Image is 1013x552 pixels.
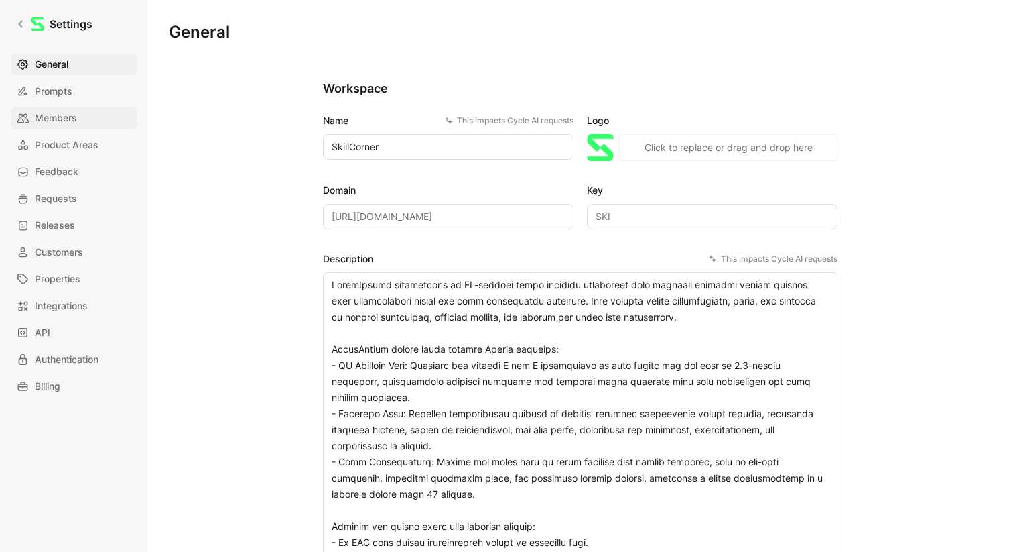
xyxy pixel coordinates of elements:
span: Integrations [35,298,88,314]
label: Logo [587,113,837,129]
button: Click to replace or drag and drop here [619,134,837,161]
span: Product Areas [35,137,98,153]
span: Billing [35,378,60,394]
span: Authentication [35,351,98,368]
a: Billing [11,376,137,397]
a: Prompts [11,80,137,102]
h1: General [169,21,230,43]
div: This impacts Cycle AI requests [445,114,573,127]
a: Customers [11,241,137,263]
a: Settings [11,11,98,38]
a: Properties [11,268,137,290]
label: Description [323,251,837,267]
label: Domain [323,182,573,199]
span: General [35,56,68,72]
h2: Workspace [323,80,837,97]
a: General [11,54,137,75]
a: Product Areas [11,134,137,156]
input: Some placeholder [323,204,573,229]
h1: Settings [50,16,92,32]
a: API [11,322,137,343]
a: Members [11,107,137,129]
span: Requests [35,190,77,207]
span: Customers [35,244,83,260]
span: Prompts [35,83,72,99]
span: Members [35,110,77,126]
label: Key [587,182,837,199]
img: logo [587,134,614,161]
a: Authentication [11,349,137,370]
a: Requests [11,188,137,209]
label: Name [323,113,573,129]
span: Properties [35,271,80,287]
span: API [35,325,50,341]
span: Feedback [35,164,78,180]
span: Releases [35,217,75,233]
a: Releases [11,215,137,236]
a: Feedback [11,161,137,182]
a: Integrations [11,295,137,317]
div: This impacts Cycle AI requests [709,252,837,266]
